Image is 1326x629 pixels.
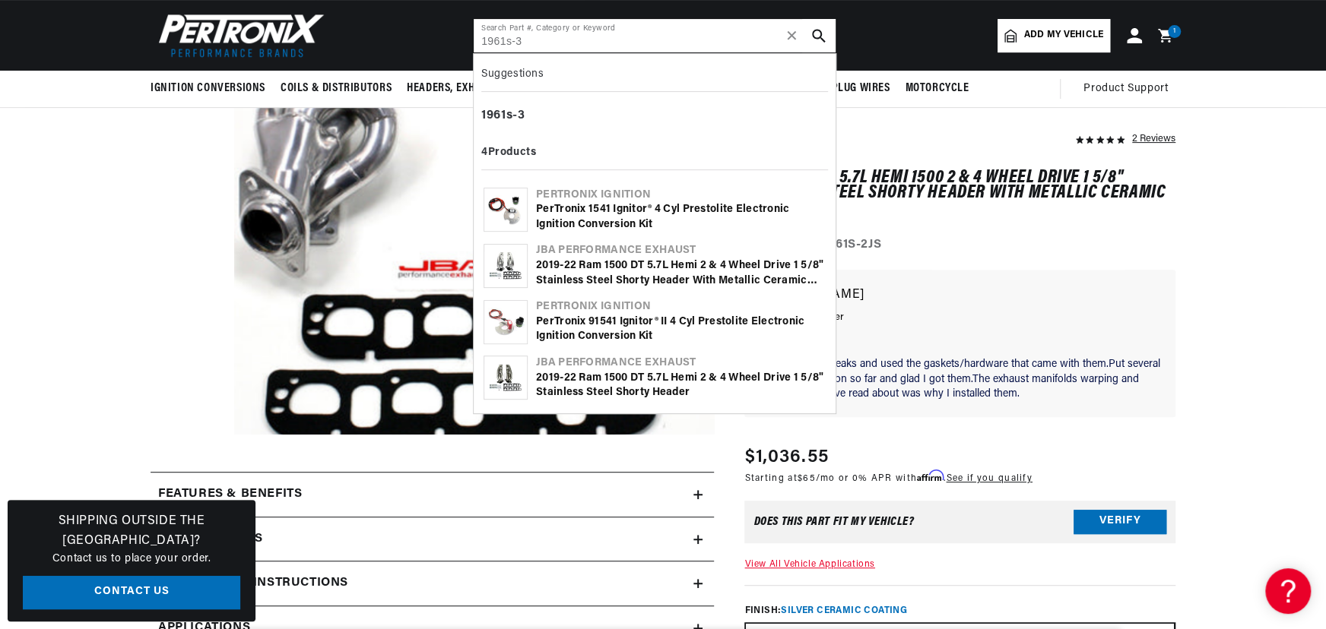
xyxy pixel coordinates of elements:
[744,235,1175,255] div: Part Number:
[484,251,527,280] img: 2019-22 Ram 1500 DT 5.7L Hemi 2 & 4 Wheel Drive 1 5/8" Stainless Steel Shorty Header with Metalli...
[536,371,826,400] div: 2019-22 Ram 1500 DT 5.7L Hemi 2 & 4 Wheel Drive 1 5/8" Stainless Steel Shorty Header
[917,470,944,482] span: Affirm
[744,170,1175,217] h1: 2009-22 Ram 5.7L Hemi 1500 2 & 4 Wheel Drive 1 5/8" Stainless Steel Shorty Header with Metallic C...
[802,19,836,52] button: search button
[823,239,881,251] strong: 1961S-2JS
[1173,25,1176,38] span: 1
[536,314,826,344] div: PerTronix 91541 Ignitor® II 4 cyl Prestolite Electronic Ignition Conversion Kit
[536,188,826,203] div: Pertronix Ignition
[151,561,714,605] summary: Installation instructions
[281,81,392,96] span: Coils & Distributors
[23,512,240,551] h3: Shipping Outside the [GEOGRAPHIC_DATA]?
[781,607,907,616] span: Silver Ceramic Coating
[753,516,914,528] div: Does This part fit My vehicle?
[158,485,302,504] h2: Features & Benefits
[151,81,265,96] span: Ignition Conversions
[474,19,836,52] input: Search Part #, Category or Keyword
[744,471,1032,485] p: Starting at /mo or 0% APR with .
[1074,510,1166,534] button: Verify
[481,103,828,129] div: -
[905,81,969,96] span: Motorcycle
[1083,71,1175,107] summary: Product Support
[23,576,240,610] a: Contact Us
[151,517,714,561] summary: Specifications
[484,301,527,343] img: PerTronix 91541 Ignitor® II 4 cyl Prestolite Electronic Ignition Conversion Kit
[744,605,1175,618] label: Finish:
[798,81,890,96] span: Spark Plug Wires
[744,444,829,471] span: $1,036.55
[151,473,714,517] summary: Features & Benefits
[744,560,874,569] a: View All Vehicle Applications
[481,109,512,122] b: 1961s
[760,357,1160,402] p: Great so far no leaks and used the gaskets/hardware that came with them.Put several thousand mile...
[518,109,525,122] b: 3
[484,364,527,393] img: 2019-22 Ram 1500 DT 5.7L Hemi 2 & 4 Wheel Drive 1 5/8" Stainless Steel Shorty Header
[151,9,325,62] img: Pertronix
[998,19,1110,52] a: Add my vehicle
[536,258,826,288] div: 2019-22 Ram 1500 DT 5.7L Hemi 2 & 4 Wheel Drive 1 5/8" Stainless Steel Shorty Header with Metalli...
[790,71,898,106] summary: Spark Plug Wires
[273,71,399,106] summary: Coils & Distributors
[897,71,976,106] summary: Motorcycle
[946,474,1032,483] a: See if you qualify - Learn more about Affirm Financing (opens in modal)
[760,286,1160,307] p: [PERSON_NAME]
[484,188,527,231] img: PerTronix 1541 Ignitor® 4 cyl Prestolite Electronic Ignition Conversion Kit
[536,243,826,258] div: JBA Performance Exhaust
[1024,28,1103,43] span: Add my vehicle
[536,356,826,371] div: JBA Performance Exhaust
[536,202,826,232] div: PerTronix 1541 Ignitor® 4 cyl Prestolite Electronic Ignition Conversion Kit
[481,62,828,92] div: Suggestions
[151,71,273,106] summary: Ignition Conversions
[23,551,240,567] p: Contact us to place your order.
[481,147,536,158] b: 4 Products
[798,474,816,483] span: $65
[1083,81,1168,97] span: Product Support
[407,81,585,96] span: Headers, Exhausts & Components
[536,299,826,314] div: Pertronix Ignition
[1132,129,1175,147] div: 2 Reviews
[399,71,592,106] summary: Headers, Exhausts & Components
